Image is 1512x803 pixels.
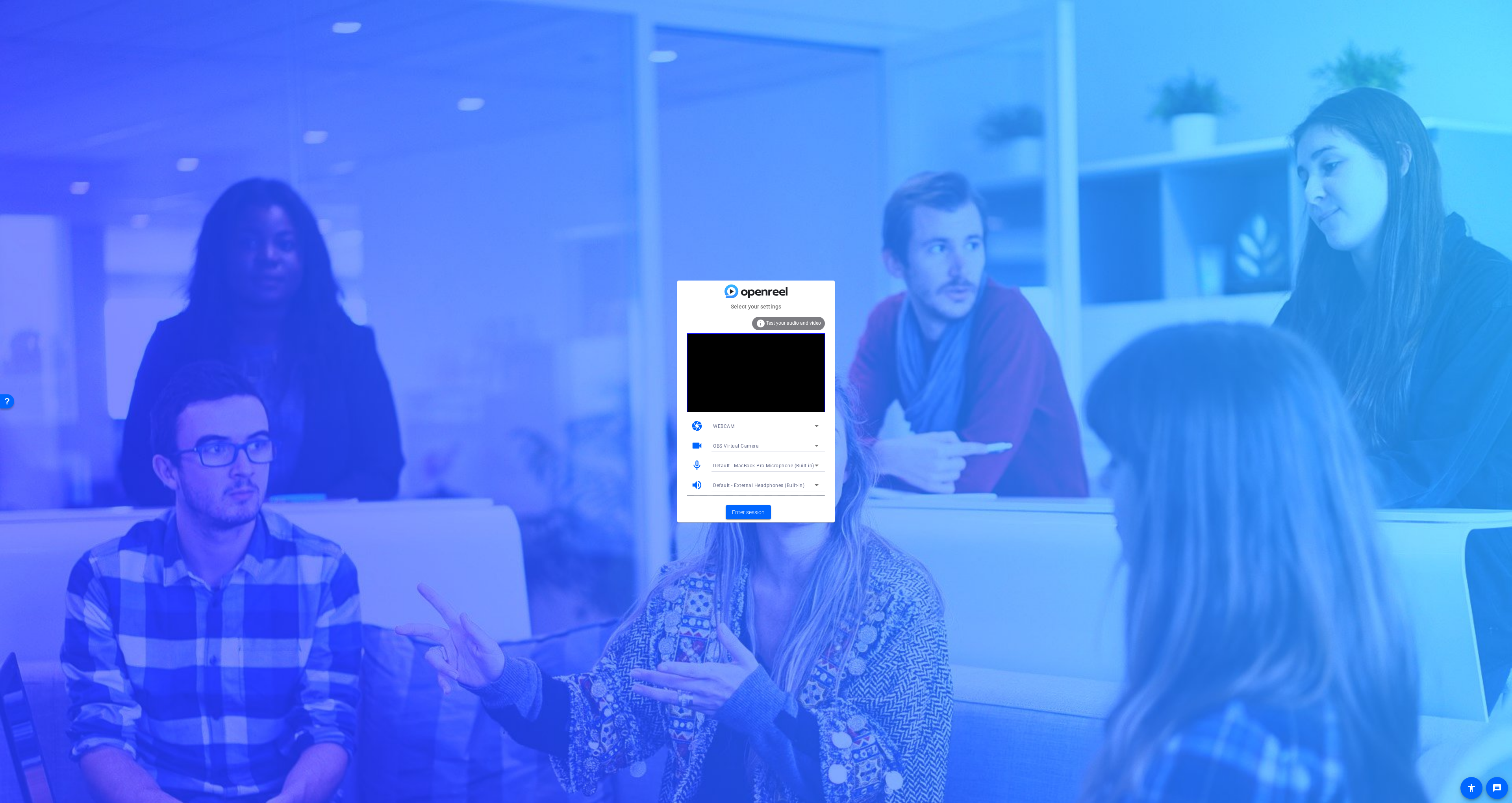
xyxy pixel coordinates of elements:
span: Default - External Headphones (Built-in) [713,483,804,488]
span: OBS Virtual Camera [713,443,759,449]
span: Test your audio and video [766,320,821,326]
mat-icon: message [1492,783,1502,793]
mat-icon: volume_up [691,479,703,491]
mat-icon: mic_none [691,459,703,471]
mat-icon: info [756,319,765,328]
span: Default - MacBook Pro Microphone (Built-in) [713,463,814,468]
button: Enter session [726,505,771,519]
mat-card-subtitle: Select your settings [677,302,835,311]
span: WEBCAM [713,424,734,429]
mat-icon: accessibility [1467,783,1476,793]
span: Enter session [732,508,765,517]
img: blue-gradient.svg [724,284,787,298]
mat-icon: camera [691,420,703,432]
mat-icon: videocam [691,440,703,452]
